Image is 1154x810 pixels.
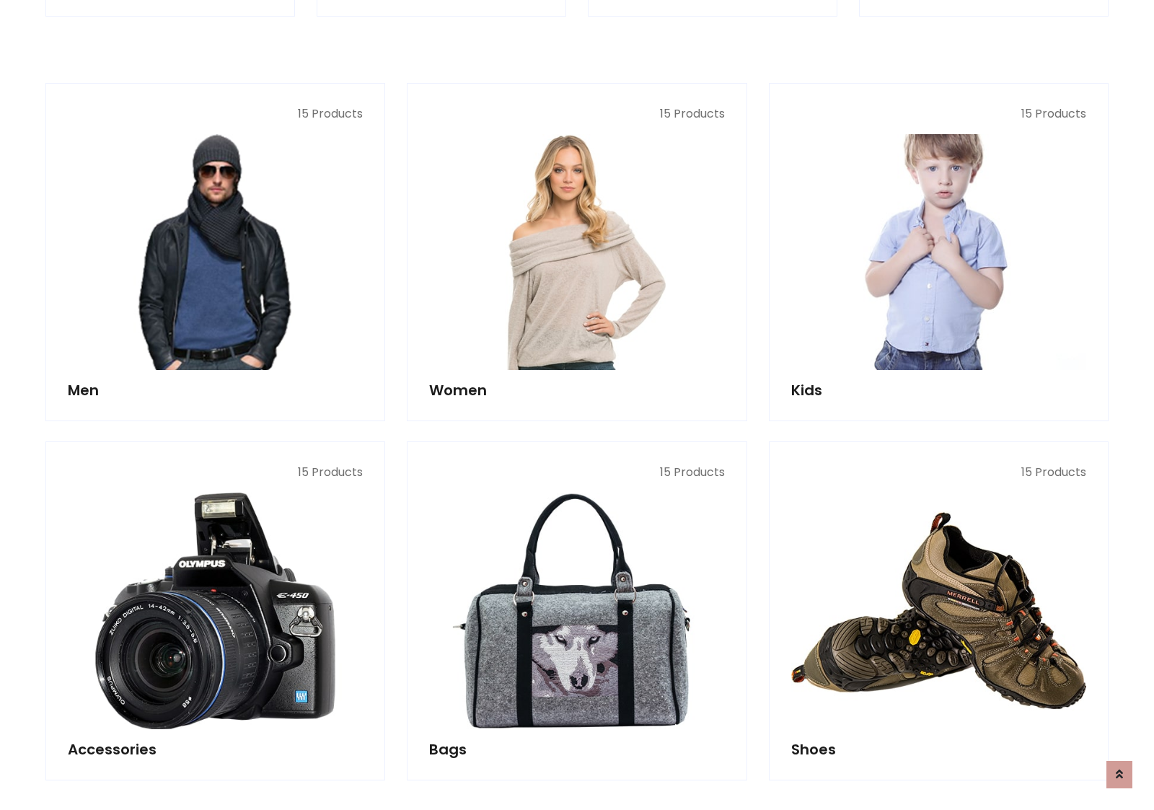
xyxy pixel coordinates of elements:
[429,464,724,481] p: 15 Products
[791,741,1086,758] h5: Shoes
[68,105,363,123] p: 15 Products
[429,105,724,123] p: 15 Products
[429,382,724,399] h5: Women
[791,464,1086,481] p: 15 Products
[791,105,1086,123] p: 15 Products
[791,382,1086,399] h5: Kids
[68,741,363,758] h5: Accessories
[429,741,724,758] h5: Bags
[68,382,363,399] h5: Men
[68,464,363,481] p: 15 Products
